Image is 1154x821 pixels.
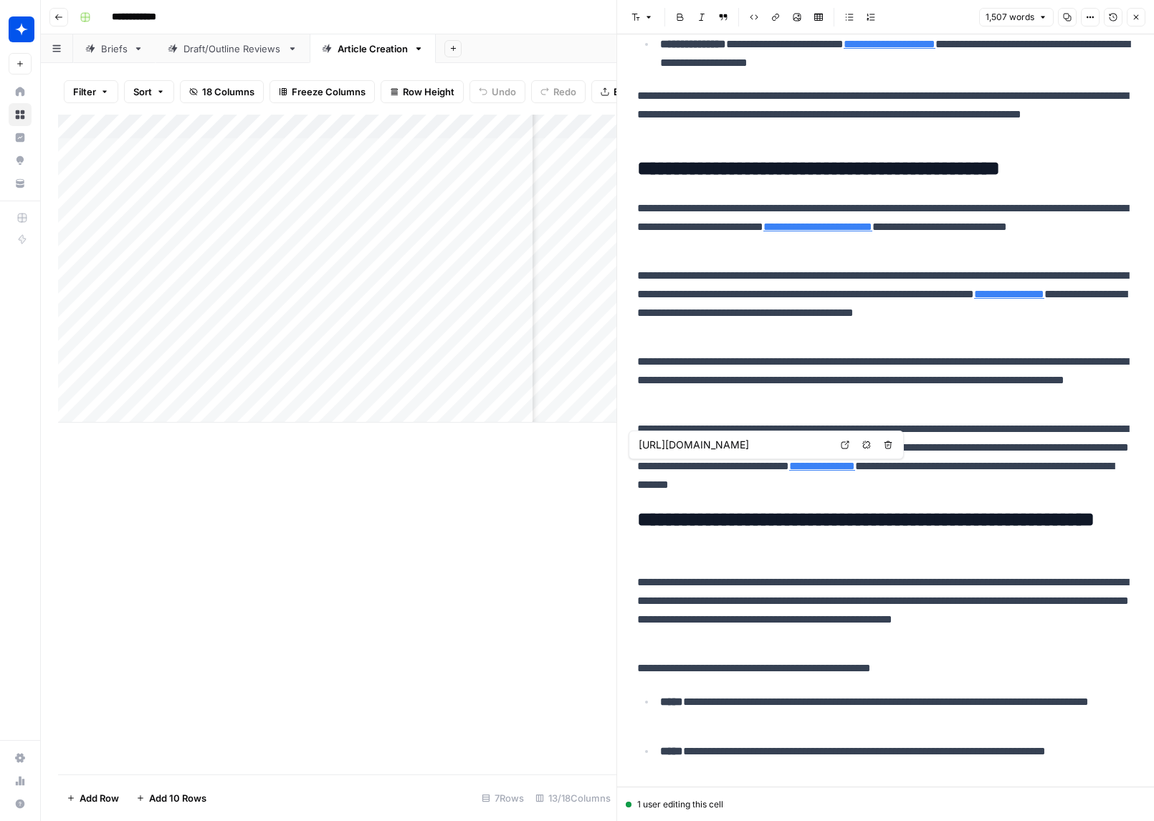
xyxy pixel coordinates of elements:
[9,172,32,195] a: Your Data
[64,80,118,103] button: Filter
[9,80,32,103] a: Home
[9,792,32,815] button: Help + Support
[310,34,436,63] a: Article Creation
[202,85,254,99] span: 18 Columns
[73,34,156,63] a: Briefs
[101,42,128,56] div: Briefs
[403,85,454,99] span: Row Height
[133,85,152,99] span: Sort
[979,8,1054,27] button: 1,507 words
[9,16,34,42] img: Wiz Logo
[9,149,32,172] a: Opportunities
[180,80,264,103] button: 18 Columns
[292,85,366,99] span: Freeze Columns
[9,769,32,792] a: Usage
[9,126,32,149] a: Insights
[530,787,616,810] div: 13/18 Columns
[9,103,32,126] a: Browse
[381,80,464,103] button: Row Height
[156,34,310,63] a: Draft/Outline Reviews
[128,787,215,810] button: Add 10 Rows
[73,85,96,99] span: Filter
[149,791,206,805] span: Add 10 Rows
[476,787,530,810] div: 7 Rows
[270,80,375,103] button: Freeze Columns
[591,80,674,103] button: Export CSV
[986,11,1034,24] span: 1,507 words
[9,11,32,47] button: Workspace: Wiz
[492,85,516,99] span: Undo
[58,787,128,810] button: Add Row
[183,42,282,56] div: Draft/Outline Reviews
[531,80,586,103] button: Redo
[80,791,119,805] span: Add Row
[626,798,1145,811] div: 1 user editing this cell
[338,42,408,56] div: Article Creation
[124,80,174,103] button: Sort
[9,746,32,769] a: Settings
[553,85,576,99] span: Redo
[469,80,525,103] button: Undo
